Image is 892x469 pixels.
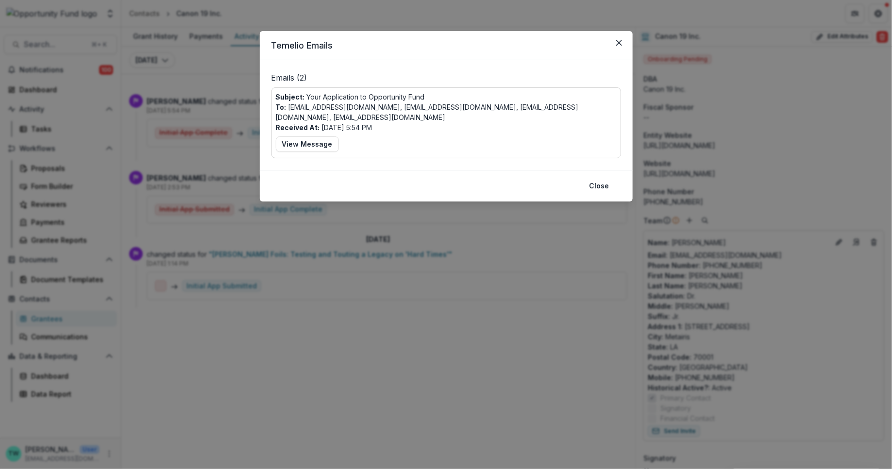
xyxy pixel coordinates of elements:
header: Temelio Emails [260,31,633,60]
b: To: [276,103,286,111]
p: [EMAIL_ADDRESS][DOMAIN_NAME], [EMAIL_ADDRESS][DOMAIN_NAME], [EMAIL_ADDRESS][DOMAIN_NAME], [EMAIL_... [276,102,617,122]
button: Close [584,178,615,194]
button: Close [611,35,627,50]
b: Received At: [276,123,320,132]
p: Your Application to Opportunity Fund [276,92,425,102]
p: [DATE] 5:54 PM [276,122,372,133]
p: Emails ( 2 ) [271,72,621,87]
button: View Message [276,136,339,152]
b: Subject: [276,93,305,101]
